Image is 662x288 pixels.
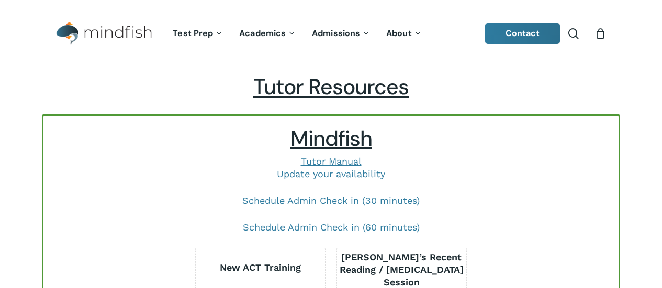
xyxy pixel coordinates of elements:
[485,23,560,44] a: Contact
[301,156,362,167] a: Tutor Manual
[378,29,430,38] a: About
[290,125,372,153] span: Mindfish
[173,28,213,39] span: Test Prep
[304,29,378,38] a: Admissions
[312,28,360,39] span: Admissions
[277,168,385,179] a: Update your availability
[239,28,286,39] span: Academics
[253,73,409,101] span: Tutor Resources
[42,14,620,53] header: Main Menu
[340,251,464,287] b: [PERSON_NAME]’s Recent Reading / [MEDICAL_DATA] Session
[165,29,231,38] a: Test Prep
[242,195,420,206] a: Schedule Admin Check in (30 minutes)
[386,28,412,39] span: About
[220,262,301,273] b: New ACT Training
[231,29,304,38] a: Academics
[165,14,430,53] nav: Main Menu
[506,28,540,39] span: Contact
[243,222,420,233] a: Schedule Admin Check in (60 minutes)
